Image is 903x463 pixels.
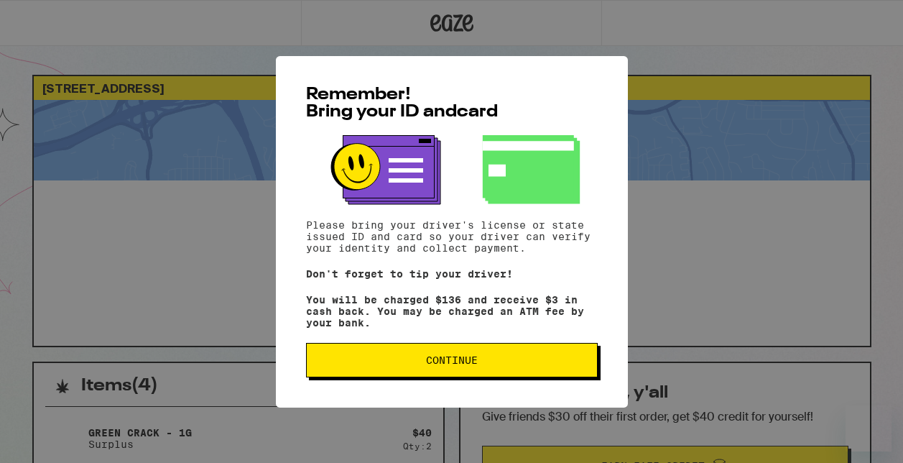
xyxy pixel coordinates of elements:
span: Continue [426,355,478,365]
button: Continue [306,343,598,377]
iframe: Button to launch messaging window [846,405,892,451]
p: Don't forget to tip your driver! [306,268,598,280]
span: Remember! Bring your ID and card [306,86,498,121]
p: Please bring your driver's license or state issued ID and card so your driver can verify your ide... [306,219,598,254]
p: You will be charged $136 and receive $3 in cash back. You may be charged an ATM fee by your bank. [306,294,598,329]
